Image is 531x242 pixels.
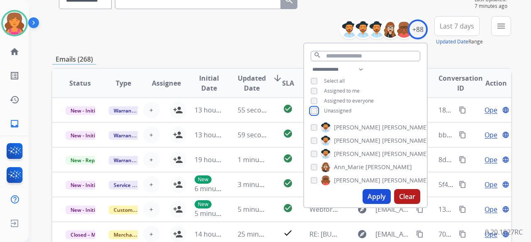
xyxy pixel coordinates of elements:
[408,19,428,39] div: +88
[283,153,293,163] mat-icon: check_circle
[173,229,183,239] mat-icon: person_add
[152,78,181,88] span: Assignee
[10,119,19,129] mat-icon: inbox
[334,176,380,184] span: [PERSON_NAME]
[238,130,286,139] span: 59 seconds ago
[149,130,153,140] span: +
[502,156,509,163] mat-icon: language
[382,137,429,145] span: [PERSON_NAME]
[434,16,480,36] button: Last 7 days
[475,3,511,10] span: 7 minutes ago
[173,204,183,214] mat-icon: person_add
[382,176,429,184] span: [PERSON_NAME]
[69,78,91,88] span: Status
[10,47,19,57] mat-icon: home
[109,230,157,239] span: Merchant Team
[375,204,411,214] span: [EMAIL_ADDRESS][DOMAIN_NAME]
[238,205,282,214] span: 5 minutes ago
[173,105,183,115] mat-icon: person_add
[416,230,424,238] mat-icon: content_copy
[309,205,497,214] span: Webform from [EMAIL_ADDRESS][DOMAIN_NAME] on [DATE]
[195,73,224,93] span: Initial Date
[334,163,364,171] span: Ann_Marie
[109,106,151,115] span: Warranty Ops
[357,229,367,239] mat-icon: explore
[149,155,153,165] span: +
[143,102,160,118] button: +
[109,181,156,189] span: Service Support
[394,189,420,204] button: Clear
[468,69,511,98] th: Action
[195,175,212,184] p: New
[334,150,380,158] span: [PERSON_NAME]
[324,97,374,104] span: Assigned to everyone
[66,230,141,239] span: Closed – Merchant Transfer
[52,54,96,65] p: Emails (268)
[459,156,466,163] mat-icon: content_copy
[238,230,286,239] span: 25 minutes ago
[438,73,483,93] span: Conversation ID
[283,228,293,238] mat-icon: check
[502,131,509,139] mat-icon: language
[149,229,153,239] span: +
[282,78,294,88] span: SLA
[496,21,506,31] mat-icon: menu
[334,123,380,132] span: [PERSON_NAME]
[363,189,391,204] button: Apply
[195,105,236,115] span: 13 hours ago
[238,73,266,93] span: Updated Date
[485,155,502,165] span: Open
[143,151,160,168] button: +
[195,130,236,139] span: 13 hours ago
[485,130,502,140] span: Open
[238,105,286,115] span: 55 seconds ago
[459,206,466,213] mat-icon: content_copy
[459,131,466,139] mat-icon: content_copy
[436,38,468,45] button: Updated Date
[66,131,104,140] span: New - Initial
[109,206,163,214] span: Customer Support
[283,178,293,188] mat-icon: check_circle
[195,230,236,239] span: 14 hours ago
[195,200,212,208] p: New
[149,105,153,115] span: +
[173,180,183,189] mat-icon: person_add
[309,230,519,239] span: RE: [BULK] Action required: Extend claim approved for replacement
[334,137,380,145] span: [PERSON_NAME]
[109,131,151,140] span: Warranty Ops
[324,77,345,84] span: Select all
[195,209,239,218] span: 5 minutes ago
[238,155,279,164] span: 1 minute ago
[195,155,236,164] span: 19 hours ago
[283,104,293,114] mat-icon: check_circle
[195,184,239,193] span: 6 minutes ago
[459,230,466,238] mat-icon: content_copy
[485,227,523,237] p: 0.20.1027RC
[324,87,360,94] span: Assigned to me
[502,106,509,114] mat-icon: language
[149,180,153,189] span: +
[324,107,351,114] span: Unassigned
[3,12,26,35] img: avatar
[66,106,104,115] span: New - Initial
[502,181,509,188] mat-icon: language
[314,51,321,59] mat-icon: search
[66,156,103,165] span: New - Reply
[273,73,283,83] mat-icon: arrow_downward
[485,105,502,115] span: Open
[365,163,412,171] span: [PERSON_NAME]
[502,206,509,213] mat-icon: language
[173,130,183,140] mat-icon: person_add
[416,206,424,213] mat-icon: content_copy
[238,180,282,189] span: 3 minutes ago
[459,181,466,188] mat-icon: content_copy
[143,127,160,143] button: +
[436,38,483,45] span: Range
[143,176,160,193] button: +
[116,78,131,88] span: Type
[10,95,19,105] mat-icon: history
[382,123,429,132] span: [PERSON_NAME]
[440,24,474,28] span: Last 7 days
[66,181,104,189] span: New - Initial
[66,206,104,214] span: New - Initial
